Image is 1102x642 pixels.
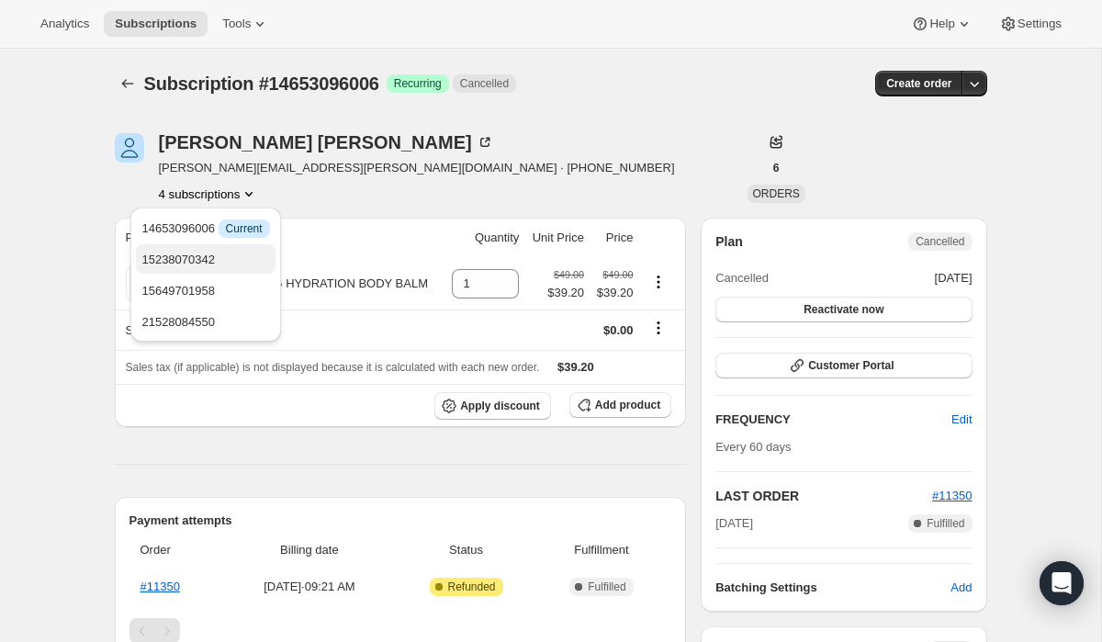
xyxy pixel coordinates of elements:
span: Add [950,579,972,597]
span: [PERSON_NAME][EMAIL_ADDRESS][PERSON_NAME][DOMAIN_NAME] · [PHONE_NUMBER] [159,159,675,177]
span: Customer Portal [808,358,894,373]
th: Price [590,218,638,258]
th: Unit Price [524,218,590,258]
small: $49.00 [602,269,633,280]
span: Apply discount [460,399,540,413]
span: Recurring [394,76,442,91]
button: 14653096006 InfoCurrent [136,213,275,242]
h2: Payment attempts [129,512,672,530]
button: Product actions [159,185,259,203]
button: 15649701958 [136,276,275,305]
div: Open Intercom Messenger [1040,561,1084,605]
span: Fulfilled [927,516,964,531]
span: [DATE] [935,269,973,287]
h6: Batching Settings [715,579,950,597]
span: Fulfilled [588,580,625,594]
span: Settings [1018,17,1062,31]
span: Sangitha Lorenz [115,133,144,163]
th: Order [129,530,224,570]
button: Shipping actions [644,318,673,338]
span: Reactivate now [804,302,883,317]
span: $39.20 [547,284,584,302]
button: #11350 [932,487,972,505]
button: Subscriptions [115,71,141,96]
span: ORDERS [753,187,800,200]
span: $0.00 [603,323,634,337]
h2: FREQUENCY [715,411,951,429]
a: #11350 [141,580,180,593]
button: Tools [211,11,280,37]
span: 15238070342 [141,253,215,266]
button: Analytics [29,11,100,37]
span: Cancelled [916,234,964,249]
h2: LAST ORDER [715,487,932,505]
button: Reactivate now [715,297,972,322]
span: $39.20 [557,360,594,374]
button: Edit [940,405,983,434]
span: $39.20 [595,284,633,302]
span: Sales tax (if applicable) is not displayed because it is calculated with each new order. [126,361,540,374]
span: Help [929,17,954,31]
button: Customer Portal [715,353,972,378]
button: Add [939,573,983,603]
span: 6 [773,161,780,175]
span: Edit [951,411,972,429]
th: Shipping [115,310,444,350]
button: Help [900,11,984,37]
div: RISE 66 | HEALING HYDRATION BODY BALM [163,275,429,293]
h2: Plan [715,232,743,251]
span: Subscription #14653096006 [144,73,379,94]
span: Add product [595,398,660,412]
button: 15238070342 [136,244,275,274]
button: Add product [569,392,671,418]
span: Every 60 days [715,440,791,454]
small: $49.00 [554,269,584,280]
button: Apply discount [434,392,551,420]
span: Tools [222,17,251,31]
span: Fulfillment [543,541,660,559]
button: Settings [988,11,1073,37]
span: Subscriptions [115,17,197,31]
span: 15649701958 [141,284,215,298]
span: Current [226,221,263,236]
button: 6 [762,155,791,181]
button: 21528084550 [136,307,275,336]
span: Billing date [229,541,389,559]
span: Cancelled [715,269,769,287]
div: [PERSON_NAME] [PERSON_NAME] [159,133,494,152]
th: Quantity [444,218,525,258]
span: Analytics [40,17,89,31]
button: Subscriptions [104,11,208,37]
span: 21528084550 [141,315,215,329]
span: Create order [886,76,951,91]
button: Create order [875,71,962,96]
span: Status [400,541,531,559]
span: [DATE] [715,514,753,533]
th: Product [115,218,444,258]
span: 14653096006 [141,221,269,235]
button: Product actions [644,272,673,292]
a: #11350 [932,489,972,502]
span: Cancelled [460,76,509,91]
span: Refunded [448,580,496,594]
span: [DATE] · 09:21 AM [229,578,389,596]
